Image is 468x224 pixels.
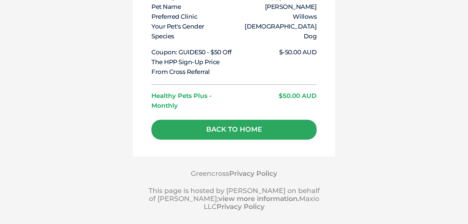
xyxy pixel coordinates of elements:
dt: Pet Name [151,2,234,12]
dt: Preferred Clinic [151,12,234,21]
dd: Willows [235,12,317,21]
dd: Dog [235,31,317,41]
dt: Species [151,31,234,41]
dt: Coupon: GUIDE50 - $50 off the HPP sign-up price from cross referral [151,47,234,77]
dd: [PERSON_NAME] [235,2,317,12]
div: Greencross [145,170,323,184]
a: view more information. [218,195,299,203]
a: Privacy Policy [229,169,277,178]
a: Back to Home [151,120,317,140]
dd: $-50.00 AUD [235,47,317,57]
dt: Your pet's gender [151,21,234,31]
a: Privacy Policy [217,203,265,211]
div: This page is hosted by [PERSON_NAME] on behalf of [PERSON_NAME]; Maxio LLC [145,184,323,211]
dt: Healthy Pets Plus - Monthly [151,91,234,110]
dd: $50.00 AUD [235,91,317,101]
dd: [DEMOGRAPHIC_DATA] [235,21,317,31]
